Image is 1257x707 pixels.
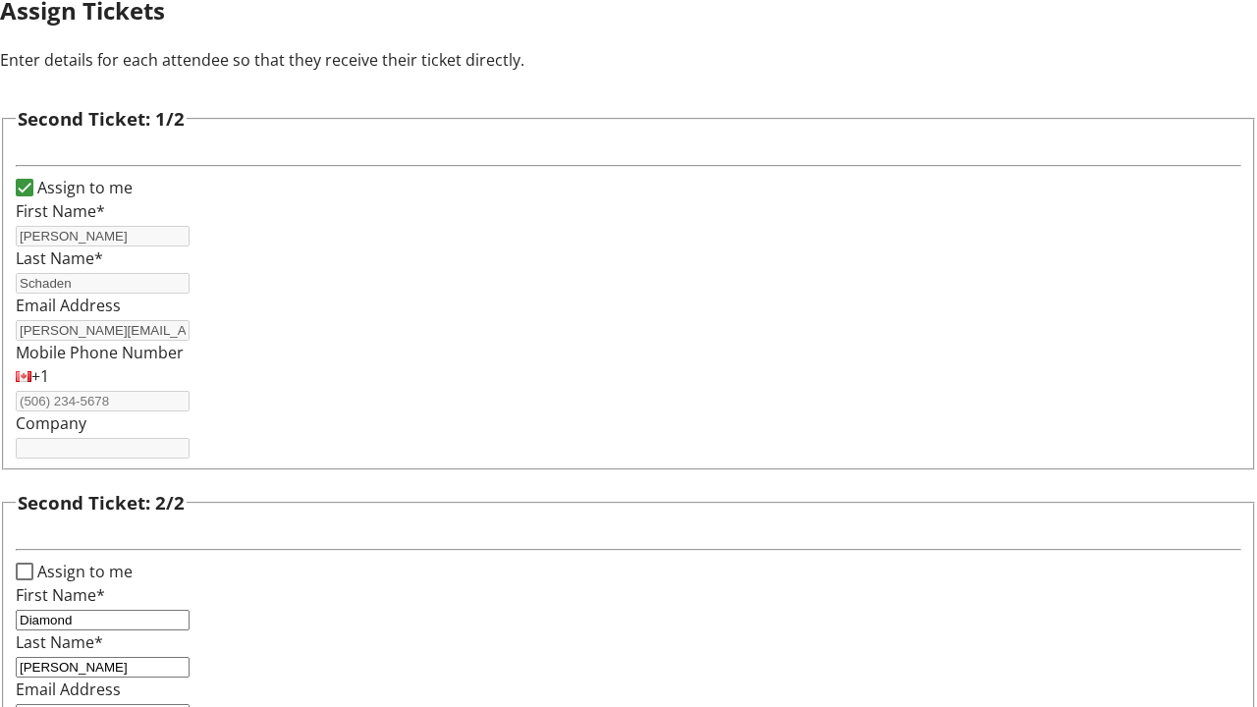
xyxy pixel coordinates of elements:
label: First Name* [16,200,105,222]
h3: Second Ticket: 2/2 [18,489,185,517]
label: Mobile Phone Number [16,342,184,363]
label: Assign to me [33,560,133,583]
label: First Name* [16,584,105,606]
label: Company [16,412,86,434]
label: Email Address [16,295,121,316]
h3: Second Ticket: 1/2 [18,105,185,133]
label: Email Address [16,679,121,700]
label: Last Name* [16,247,103,269]
input: (506) 234-5678 [16,391,190,411]
label: Last Name* [16,631,103,653]
label: Assign to me [33,176,133,199]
